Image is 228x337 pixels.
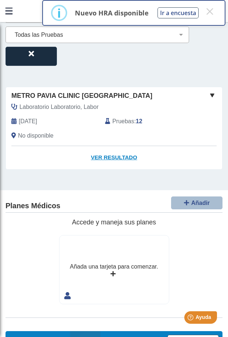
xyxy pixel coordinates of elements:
span: Añadir [191,200,210,206]
div: i [57,6,61,19]
span: Accede y maneja sus planes [72,219,156,226]
div: : [99,117,193,126]
span: Laboratorio Laboratorio, Labor [19,103,99,111]
span: SUBIR [105,177,123,183]
button: Añadir [171,196,222,209]
button: Ir a encuesta [158,7,199,18]
h4: Planes Médicos [6,202,60,210]
p: Nuevo HRA disponible [75,8,149,17]
span: Metro Pavia Clinic [GEOGRAPHIC_DATA] [11,91,152,101]
span: Pruebas [112,117,134,126]
div: Añada una tarjeta para comenzar. [70,262,158,271]
span: No disponible [18,131,54,140]
button: Close this dialog [203,5,216,18]
b: 12 [136,118,142,124]
iframe: Help widget launcher [163,308,220,329]
span: 2025-07-11 [19,117,37,126]
a: Ver Resultado [6,146,222,169]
